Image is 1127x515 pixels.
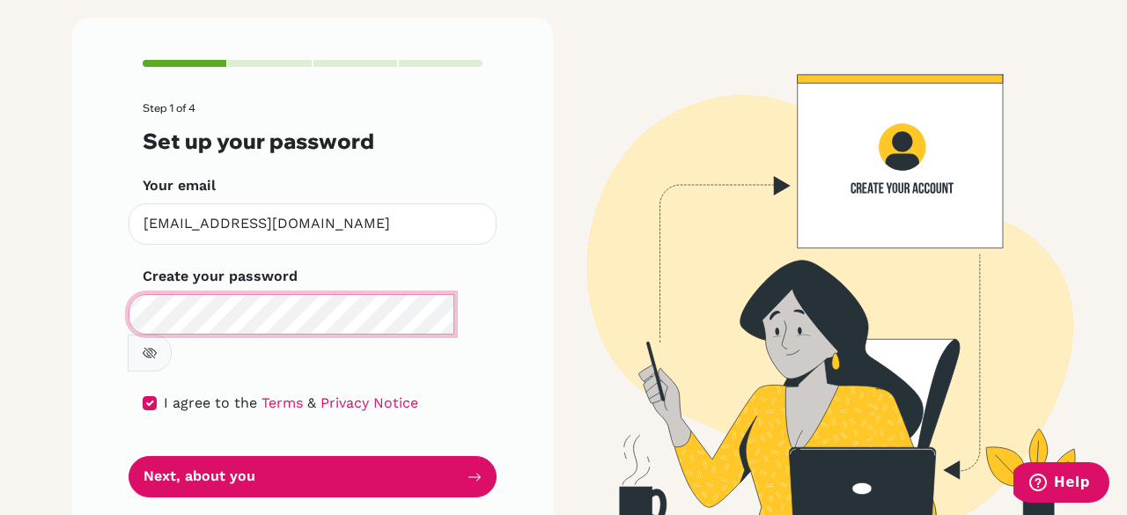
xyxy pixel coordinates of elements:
span: Step 1 of 4 [143,101,195,114]
span: I agree to the [164,394,257,411]
input: Insert your email* [129,203,497,245]
h3: Set up your password [143,129,482,154]
iframe: Opens a widget where you can find more information [1013,462,1109,506]
a: Terms [261,394,303,411]
label: Your email [143,175,216,196]
span: & [307,394,316,411]
a: Privacy Notice [320,394,418,411]
button: Next, about you [129,456,497,497]
label: Create your password [143,266,298,287]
